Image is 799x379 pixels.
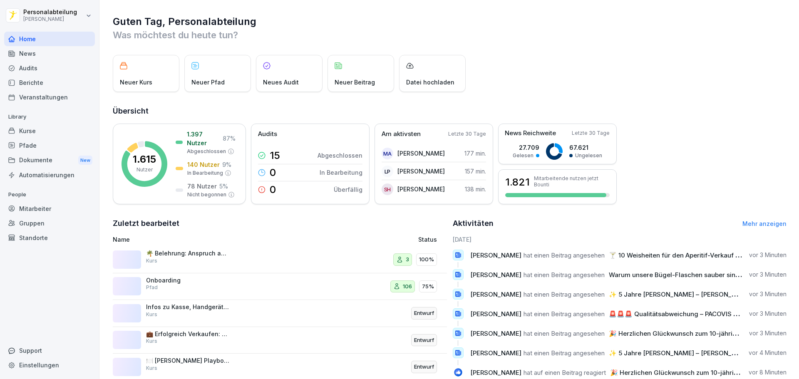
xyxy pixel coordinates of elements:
[4,216,95,230] a: Gruppen
[4,46,95,61] a: News
[505,175,530,189] h3: 1.821
[470,310,521,318] span: [PERSON_NAME]
[406,78,454,87] p: Datei hochladen
[749,290,787,298] p: vor 3 Minuten
[146,257,157,265] p: Kurs
[465,167,486,176] p: 157 min.
[419,255,434,264] p: 100%
[524,369,606,377] span: hat auf einen Beitrag reagiert
[120,78,152,87] p: Neuer Kurs
[4,90,95,104] a: Veranstaltungen
[749,310,787,318] p: vor 3 Minuten
[23,16,77,22] p: [PERSON_NAME]
[470,271,521,279] span: [PERSON_NAME]
[453,235,787,244] h6: [DATE]
[534,175,610,188] p: Mitarbeitende nutzen jetzt Bounti
[187,191,226,198] p: Nicht begonnen
[270,185,276,195] p: 0
[146,284,158,291] p: Pfad
[219,182,228,191] p: 5 %
[382,148,393,159] div: MA
[382,129,421,139] p: Am aktivsten
[222,160,231,169] p: 9 %
[397,149,445,158] p: [PERSON_NAME]
[113,15,787,28] h1: Guten Tag, Personalabteilung
[4,124,95,138] a: Kurse
[742,220,787,227] a: Mehr anzeigen
[4,75,95,90] a: Berichte
[4,358,95,372] a: Einstellungen
[749,270,787,279] p: vor 3 Minuten
[749,349,787,357] p: vor 4 Minuten
[453,218,494,229] h2: Aktivitäten
[4,138,95,153] a: Pfade
[136,166,153,173] p: Nutzer
[749,251,787,259] p: vor 3 Minuten
[146,357,229,364] p: 🍽️ [PERSON_NAME] Playbook
[524,310,605,318] span: hat einen Beitrag angesehen
[524,349,605,357] span: hat einen Beitrag angesehen
[263,78,299,87] p: Neues Audit
[749,329,787,337] p: vor 3 Minuten
[187,169,223,177] p: In Bearbeitung
[113,235,322,244] p: Name
[4,153,95,168] a: DokumenteNew
[270,151,280,161] p: 15
[187,148,226,155] p: Abgeschlossen
[569,143,602,152] p: 67.621
[113,28,787,42] p: Was möchtest du heute tun?
[403,282,412,291] p: 106
[146,311,157,318] p: Kurs
[146,337,157,345] p: Kurs
[524,290,605,298] span: hat einen Beitrag angesehen
[318,151,362,160] p: Abgeschlossen
[513,152,533,159] p: Gelesen
[4,343,95,358] div: Support
[113,105,787,117] h2: Übersicht
[258,129,277,139] p: Audits
[382,183,393,195] div: SH
[470,329,521,337] span: [PERSON_NAME]
[113,327,447,354] a: 💼 Erfolgreich Verkaufen: Mimik, Gestik und VerkaufspaareKursEntwurf
[4,188,95,201] p: People
[146,277,229,284] p: Onboarding
[414,336,434,344] p: Entwurf
[513,143,539,152] p: 27.709
[191,78,225,87] p: Neuer Pfad
[4,230,95,245] a: Standorte
[4,32,95,46] a: Home
[397,167,445,176] p: [PERSON_NAME]
[113,273,447,300] a: OnboardingPfad10675%
[524,271,605,279] span: hat einen Beitrag angesehen
[422,282,434,291] p: 75%
[749,368,787,377] p: vor 8 Minuten
[334,185,362,194] p: Überfällig
[4,201,95,216] a: Mitarbeiter
[4,61,95,75] a: Audits
[146,250,229,257] p: 🌴 Belehrung: Anspruch auf bezahlten Erholungsurlaub und [PERSON_NAME]
[572,129,610,137] p: Letzte 30 Tage
[146,303,229,311] p: Infos zu Kasse, Handgeräten, Gutscheinhandling
[133,154,156,164] p: 1.615
[4,168,95,182] a: Automatisierungen
[187,130,220,147] p: 1.397 Nutzer
[113,246,447,273] a: 🌴 Belehrung: Anspruch auf bezahlten Erholungsurlaub und [PERSON_NAME]Kurs3100%
[470,349,521,357] span: [PERSON_NAME]
[78,156,92,165] div: New
[470,290,521,298] span: [PERSON_NAME]
[465,185,486,193] p: 138 min.
[187,182,217,191] p: 78 Nutzer
[187,160,220,169] p: 140 Nutzer
[464,149,486,158] p: 177 min.
[4,110,95,124] p: Library
[382,166,393,177] div: LP
[23,9,77,16] p: Personalabteilung
[4,153,95,168] div: Dokumente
